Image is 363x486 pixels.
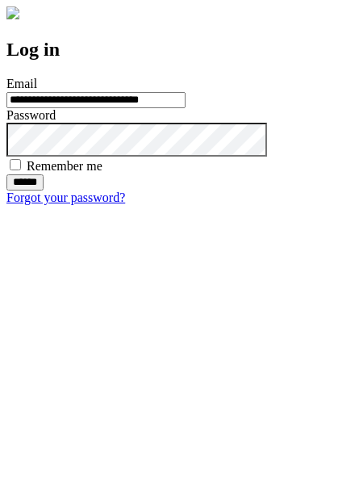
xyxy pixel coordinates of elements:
[6,108,56,122] label: Password
[6,6,19,19] img: logo-4e3dc11c47720685a147b03b5a06dd966a58ff35d612b21f08c02c0306f2b779.png
[6,39,357,61] h2: Log in
[27,159,102,173] label: Remember me
[6,77,37,90] label: Email
[6,191,125,204] a: Forgot your password?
